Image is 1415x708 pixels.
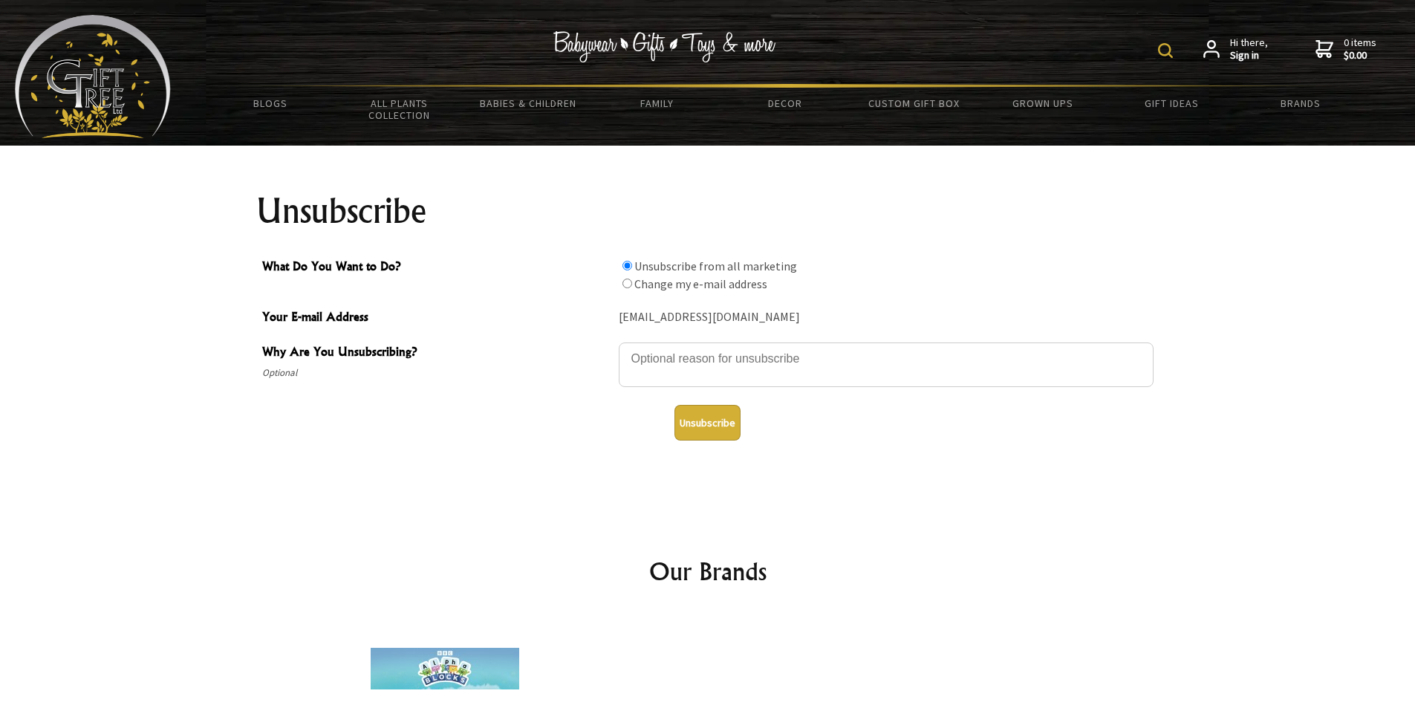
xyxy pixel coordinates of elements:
[553,31,776,62] img: Babywear - Gifts - Toys & more
[262,342,611,364] span: Why Are You Unsubscribing?
[268,553,1148,589] h2: Our Brands
[262,364,611,382] span: Optional
[1158,43,1173,58] img: product search
[463,88,592,119] a: Babies & Children
[978,88,1107,119] a: Grown Ups
[206,88,335,119] a: BLOGS
[1315,36,1376,62] a: 0 items$0.00
[1344,36,1376,62] span: 0 items
[335,88,463,131] a: All Plants Collection
[721,88,850,119] a: Decor
[1203,36,1268,62] a: Hi there,Sign in
[1230,49,1268,62] strong: Sign in
[592,88,720,119] a: Family
[850,88,978,119] a: Custom Gift Box
[619,342,1154,387] textarea: Why Are You Unsubscribing?
[634,276,767,291] label: Change my e-mail address
[674,405,741,441] button: Unsubscribe
[622,279,632,288] input: What Do You Want to Do?
[262,308,611,329] span: Your E-mail Address
[622,261,632,270] input: What Do You Want to Do?
[15,15,171,138] img: Babyware - Gifts - Toys and more...
[634,259,797,273] label: Unsubscribe from all marketing
[619,306,1154,329] div: [EMAIL_ADDRESS][DOMAIN_NAME]
[1344,49,1376,62] strong: $0.00
[256,193,1159,229] h1: Unsubscribe
[1107,88,1236,119] a: Gift Ideas
[262,257,611,279] span: What Do You Want to Do?
[1230,36,1268,62] span: Hi there,
[1236,88,1364,119] a: Brands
